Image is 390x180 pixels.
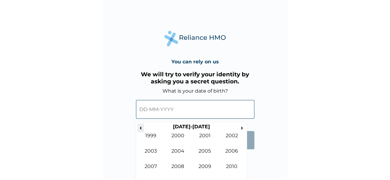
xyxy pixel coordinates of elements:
[164,148,191,163] td: 2004
[191,148,219,163] td: 2005
[144,124,239,132] th: [DATE]-[DATE]
[164,163,191,179] td: 2008
[136,100,254,119] input: DD-MM-YYYY
[191,163,219,179] td: 2009
[191,133,219,148] td: 2001
[138,124,144,131] span: ‹
[136,71,254,85] h3: We will try to verify your identity by asking you a secret question.
[218,163,245,179] td: 2010
[162,88,228,94] label: What is your date of birth?
[138,133,165,148] td: 1999
[164,133,191,148] td: 2000
[138,163,165,179] td: 2007
[218,133,245,148] td: 2002
[239,124,245,131] span: ›
[171,59,219,65] h4: You can rely on us
[218,148,245,163] td: 2006
[164,31,226,46] img: Reliance Health's Logo
[138,148,165,163] td: 2003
